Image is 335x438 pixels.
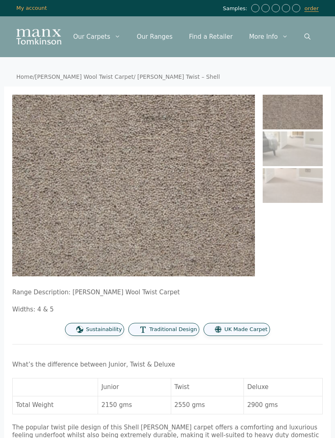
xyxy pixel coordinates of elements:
[16,73,33,80] a: Home
[98,396,171,414] td: 2150 gms
[129,24,181,49] a: Our Ranges
[65,24,319,49] nav: Primary
[86,326,122,333] span: Sustainability
[13,396,98,414] td: Total Weight
[224,326,267,333] span: UK Made Carpet
[241,24,296,49] a: More Info
[16,29,61,44] img: Manx Tomkinson
[296,24,319,49] a: Open Search Bar
[223,5,249,12] span: Samples:
[244,378,323,396] td: Deluxe
[35,73,134,80] a: [PERSON_NAME] Wool Twist Carpet
[263,168,323,203] img: Craven Twist - Shell - Image 3
[181,24,241,49] a: Find a Retailer
[149,326,197,333] span: Traditional Design
[263,131,323,166] img: Craven Twist - Shell - Image 2
[171,396,244,414] td: 2550 gms
[98,378,171,396] td: Junior
[12,361,323,369] p: What’s the difference between Junior, Twist & Deluxe
[65,24,129,49] a: Our Carpets
[12,289,323,297] p: Range Description: [PERSON_NAME] Wool Twist Carpet
[16,73,319,81] nav: Breadcrumb
[12,306,323,314] p: Widths: 4 & 5
[304,5,319,12] a: order
[263,95,323,129] img: Craven Shell
[16,5,47,11] a: My account
[171,378,244,396] td: Twist
[244,396,323,414] td: 2900 gms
